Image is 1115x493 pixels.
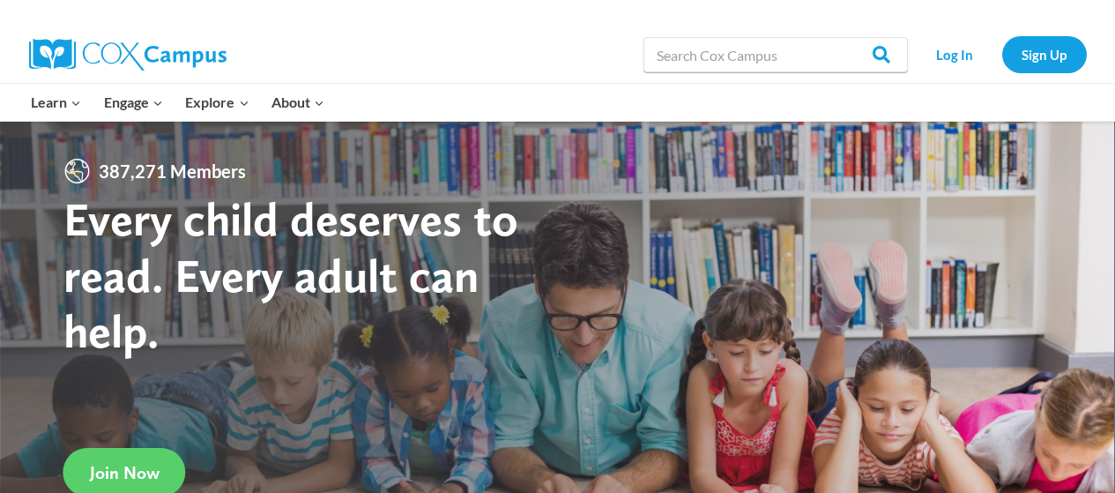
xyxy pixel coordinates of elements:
a: Log In [917,36,993,72]
nav: Secondary Navigation [917,36,1087,72]
span: Engage [104,91,163,114]
span: Explore [185,91,249,114]
nav: Primary Navigation [20,84,336,121]
img: Cox Campus [29,39,227,71]
span: About [271,91,324,114]
input: Search Cox Campus [643,37,908,72]
strong: Every child deserves to read. Every adult can help. [63,190,518,359]
span: Learn [31,91,81,114]
span: 387,271 Members [92,157,253,185]
a: Sign Up [1002,36,1087,72]
span: Join Now [90,462,160,483]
